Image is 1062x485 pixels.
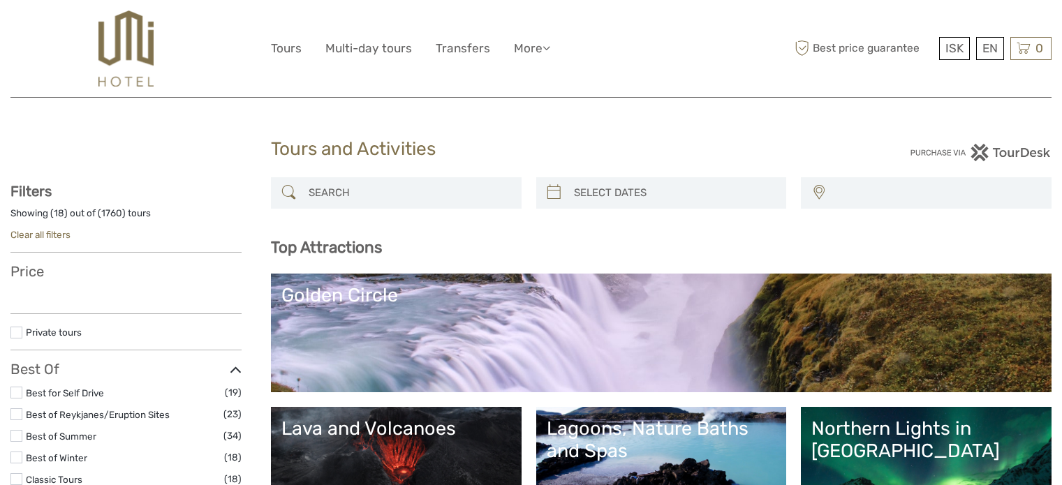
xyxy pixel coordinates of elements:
[271,138,792,161] h1: Tours and Activities
[10,263,242,280] h3: Price
[223,428,242,444] span: (34)
[10,207,242,228] div: Showing ( ) out of ( ) tours
[26,474,82,485] a: Classic Tours
[10,183,52,200] strong: Filters
[224,449,242,465] span: (18)
[10,229,71,240] a: Clear all filters
[910,144,1052,161] img: PurchaseViaTourDesk.png
[225,385,242,401] span: (19)
[10,361,242,378] h3: Best Of
[568,181,780,205] input: SELECT DATES
[325,38,412,59] a: Multi-day tours
[54,207,64,220] label: 18
[281,284,1041,306] div: Golden Circle
[26,327,82,338] a: Private tours
[281,417,511,440] div: Lava and Volcanoes
[271,238,382,257] b: Top Attractions
[26,452,87,463] a: Best of Winter
[281,284,1041,382] a: Golden Circle
[436,38,490,59] a: Transfers
[26,387,104,398] a: Best for Self Drive
[1033,41,1045,55] span: 0
[26,431,96,442] a: Best of Summer
[945,41,964,55] span: ISK
[98,10,154,87] img: 526-1e775aa5-7374-4589-9d7e-5793fb20bdfc_logo_big.jpg
[26,409,170,420] a: Best of Reykjanes/Eruption Sites
[547,417,776,463] div: Lagoons, Nature Baths and Spas
[303,181,515,205] input: SEARCH
[976,37,1004,60] div: EN
[514,38,550,59] a: More
[271,38,302,59] a: Tours
[811,417,1041,463] div: Northern Lights in [GEOGRAPHIC_DATA]
[101,207,122,220] label: 1760
[791,37,936,60] span: Best price guarantee
[223,406,242,422] span: (23)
